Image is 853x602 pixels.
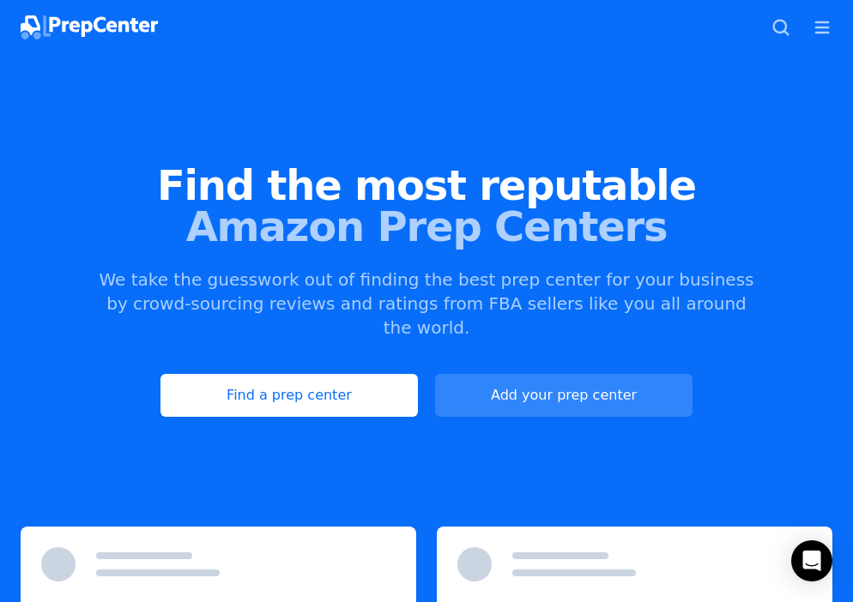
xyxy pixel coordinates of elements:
[21,165,832,206] span: Find the most reputable
[21,15,158,39] img: PrepCenter
[21,206,832,247] span: Amazon Prep Centers
[97,268,756,340] p: We take the guesswork out of finding the best prep center for your business by crowd-sourcing rev...
[160,374,418,417] a: Find a prep center
[435,374,693,417] a: Add your prep center
[791,540,832,581] div: Open Intercom Messenger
